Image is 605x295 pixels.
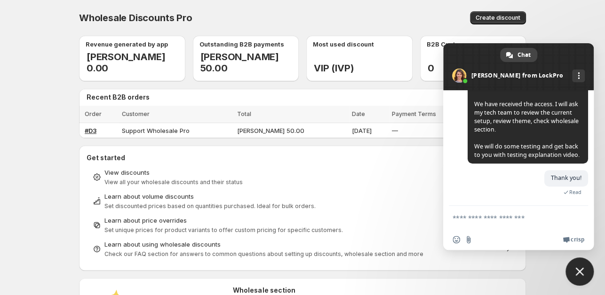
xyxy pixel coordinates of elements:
[104,202,316,210] span: Set discounted prices based on quantities purchased. Ideal for bulk orders.
[427,39,475,49] p: B2B Customers
[85,127,96,134] a: #D3
[453,236,460,243] span: Insert an emoji
[563,236,584,243] a: Crisp
[122,110,150,117] span: Customer
[500,48,537,62] a: Chat
[104,216,501,225] div: Learn about price overrides
[569,189,581,195] span: Read
[233,286,518,295] h2: Wholesale section
[237,127,304,134] span: [PERSON_NAME] 50.00
[85,110,102,117] span: Order
[79,12,192,23] span: Wholesale Discounts Pro
[237,110,251,117] span: Total
[104,240,501,249] div: Learn about using wholesale discounts
[104,250,423,257] span: Check our FAQ section for answers to common questions about setting up discounts, wholesale secti...
[87,93,522,102] h2: Recent B2B orders
[87,51,185,74] h2: [PERSON_NAME] 0.00
[551,174,581,182] span: Thank you!
[87,153,518,163] h2: Get started
[199,39,284,49] p: Outstanding B2B payments
[352,110,365,117] span: Date
[86,39,168,49] p: Revenue generated by app
[470,11,526,24] button: Create discount
[122,127,190,134] span: Support Wholesale Pro
[314,62,354,74] h2: VIP (IVP)
[104,168,501,177] div: View discounts
[104,192,501,201] div: Learn about volume discounts
[352,127,372,134] span: [DATE]
[565,257,594,286] a: Close chat
[392,110,436,117] span: Payment Terms
[200,51,299,74] h2: [PERSON_NAME] 50.00
[392,127,398,134] span: —
[465,236,472,243] span: Send a file
[476,14,520,22] span: Create discount
[453,206,565,229] textarea: Compose your message...
[571,236,584,243] span: Crisp
[104,179,243,186] span: View all your wholesale discounts and their status
[104,226,343,233] span: Set unique prices for product variants to offer custom pricing for specific customers.
[474,83,580,159] span: Hi [PERSON_NAME], We have received the access. I will ask my tech team to review the current setu...
[428,62,442,74] h2: 0
[517,48,531,62] span: Chat
[313,39,374,49] p: Most used discount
